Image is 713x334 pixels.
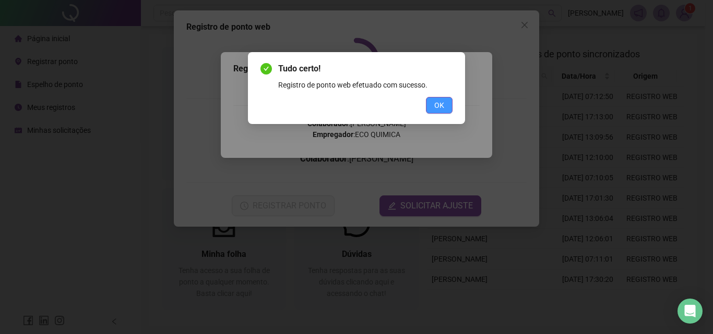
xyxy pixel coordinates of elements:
[278,79,453,91] div: Registro de ponto web efetuado com sucesso.
[260,63,272,75] span: check-circle
[278,63,453,75] span: Tudo certo!
[678,299,703,324] div: Open Intercom Messenger
[434,100,444,111] span: OK
[426,97,453,114] button: OK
